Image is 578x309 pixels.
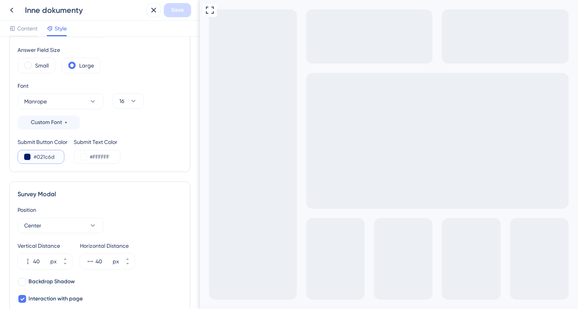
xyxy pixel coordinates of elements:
span: Center [24,221,41,230]
span: Save [171,5,184,15]
div: px [50,257,57,266]
span: Interaction with page [28,294,83,304]
div: Close survey [172,6,182,16]
span: Backdrop Shadow [28,277,75,286]
button: 16 [113,93,144,109]
div: Survey Modal [18,190,182,199]
div: px [113,257,119,266]
button: px [58,254,72,261]
div: Position [18,205,182,215]
button: Custom Font [18,115,80,130]
input: px [33,257,49,266]
div: Submit Button Color [18,137,67,147]
button: Save [164,3,191,17]
div: Submit Text Color [74,137,121,147]
span: Custom Font [31,118,62,127]
input: px [96,257,111,266]
label: Large [79,61,94,70]
button: px [121,261,135,269]
div: Answer Field Size [18,45,101,55]
div: Inne dokumenty [25,5,144,16]
button: Center [18,218,103,233]
span: Content [17,24,37,33]
span: 16 [119,96,124,106]
span: Manrope [24,97,47,106]
div: Horizontal Distance [80,241,135,250]
button: Manrope [18,94,103,109]
span: Style [55,24,67,33]
div: Font [18,81,103,91]
div: Jeszcze nad tym pracujemy :) Daj nam znać jakie inne dokumenty byłyby dla Ciebie wartościowe do p... [9,20,182,58]
button: Submit survey [82,111,106,121]
button: px [58,261,72,269]
button: px [121,254,135,261]
label: Small [35,61,49,70]
div: Vertical Distance [18,241,72,250]
span: Powered by UserGuiding [64,133,131,142]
